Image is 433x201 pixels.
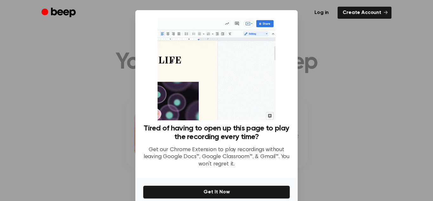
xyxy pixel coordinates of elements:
[143,124,290,141] h3: Tired of having to open up this page to play the recording every time?
[158,18,275,120] img: Beep extension in action
[143,146,290,168] p: Get our Chrome Extension to play recordings without leaving Google Docs™, Google Classroom™, & Gm...
[143,185,290,199] button: Get It Now
[338,7,391,19] a: Create Account
[309,7,334,19] a: Log in
[42,7,77,19] a: Beep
